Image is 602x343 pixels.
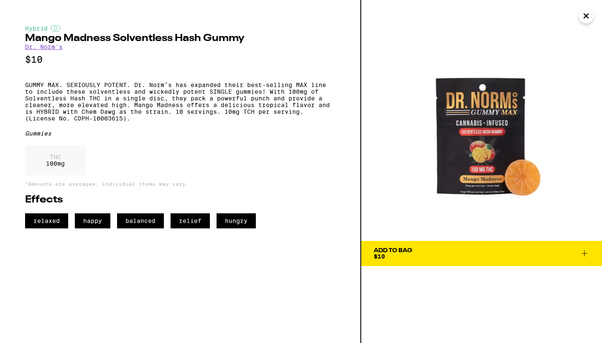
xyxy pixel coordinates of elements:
h2: Mango Madness Solventless Hash Gummy [25,33,335,44]
span: Hi. Need any help? [5,6,60,13]
div: Gummies [25,130,335,137]
div: Hybrid [25,25,335,32]
p: *Amounts are averages, individual items may vary. [25,181,335,187]
button: Close [579,8,594,23]
div: 100 mg [25,145,86,175]
div: Add To Bag [374,248,412,253]
span: relaxed [25,213,68,228]
button: Add To Bag$10 [361,241,602,266]
h2: Effects [25,195,335,205]
span: $10 [374,253,385,260]
a: Dr. Norm's [25,44,63,50]
img: hybridColor.svg [51,25,61,32]
span: happy [75,213,110,228]
span: balanced [117,213,164,228]
span: relief [171,213,210,228]
span: hungry [217,213,256,228]
p: GUMMY MAX. SERIOUSLY POTENT. Dr. Norm’s has expanded their best-selling MAX line to include these... [25,82,335,122]
p: THC [46,154,65,160]
p: $10 [25,54,335,65]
